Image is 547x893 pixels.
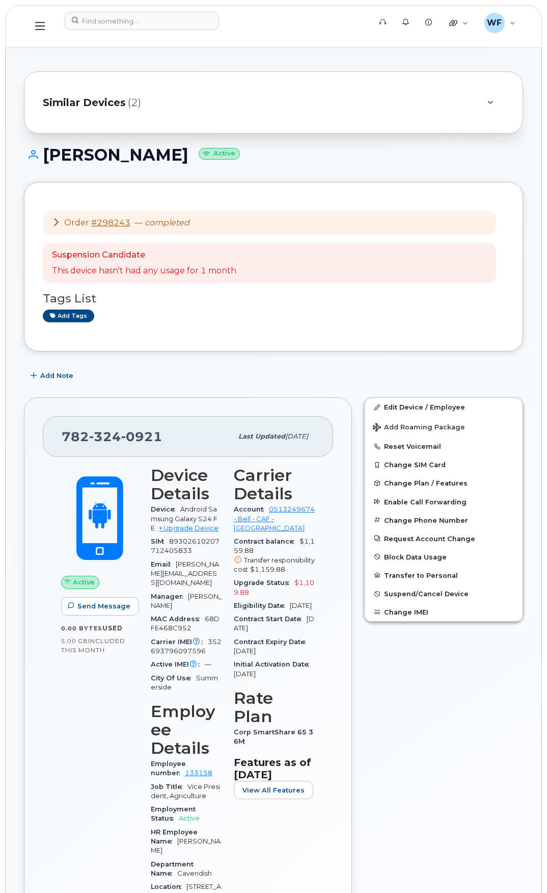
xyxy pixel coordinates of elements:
span: 0.00 Bytes [61,625,102,632]
a: 0513249674 - Bell - CAF - [GEOGRAPHIC_DATA] [234,505,315,532]
button: Add Note [24,367,82,385]
span: Email [151,560,176,568]
button: View All Features [234,781,313,799]
span: City Of Use [151,674,196,682]
span: [PERSON_NAME] [151,593,222,609]
span: 5.00 GB [61,637,88,645]
span: (2) [128,95,141,110]
span: Location [151,883,186,890]
p: This device hasn't had any usage for 1 month [52,265,236,277]
span: Carrier IMEI [151,638,208,646]
span: Active [179,814,200,822]
span: Department Name [151,860,194,877]
span: Add Roaming Package [373,423,465,433]
span: Change Plan / Features [384,479,468,487]
button: Block Data Usage [365,548,523,566]
a: Edit Device / Employee [365,398,523,416]
h3: Device Details [151,466,222,503]
span: [DATE] [234,647,256,655]
span: Summerside [151,674,218,691]
button: Suspend/Cancel Device [365,584,523,603]
button: Change Phone Number [365,511,523,529]
span: Android Samsung Galaxy S24 FE [151,505,217,532]
span: Suspend/Cancel Device [384,590,469,598]
span: View All Features [242,785,305,795]
span: Contract Expiry Date [234,638,311,646]
span: Job Title [151,783,187,790]
span: Last updated [238,432,285,440]
span: $1,159.88 [250,566,285,573]
span: included this month [61,637,125,654]
span: MAC Address [151,615,205,623]
span: Send Message [77,601,130,611]
span: Account [234,505,269,513]
h3: Features as of [DATE] [234,756,315,781]
button: Enable Call Forwarding [365,493,523,511]
span: — [134,218,189,227]
h3: Carrier Details [234,466,315,503]
span: SIM [151,538,169,545]
span: Order [64,218,89,227]
h3: Rate Plan [234,689,315,726]
span: used [102,624,123,632]
button: Change Plan / Features [365,474,523,492]
span: $1,159.88 [234,538,315,574]
span: 89302610207712405833 [151,538,220,554]
span: $1,109.88 [234,579,314,596]
a: #298243 [91,218,130,227]
small: Active [199,148,240,160]
span: [DATE] [285,432,308,440]
span: Contract balance [234,538,299,545]
span: Corp SmartShare 65 36M [234,728,313,745]
span: Transfer responsibility cost [234,556,315,573]
button: Change IMEI [365,603,523,621]
h1: [PERSON_NAME] [24,146,523,164]
span: 324 [89,429,121,444]
span: Similar Devices [43,95,126,110]
span: — [205,660,211,668]
span: 352693796097596 [151,638,222,655]
h3: Tags List [43,292,504,305]
span: Add Note [40,371,73,380]
span: 782 [62,429,162,444]
span: Active IMEI [151,660,205,668]
span: HR Employee Name [151,828,198,845]
h3: Employee Details [151,702,222,757]
span: Enable Call Forwarding [384,498,467,505]
span: [PERSON_NAME] [151,837,221,854]
p: Suspension Candidate [52,249,236,261]
button: Transfer to Personal [365,566,523,584]
button: Add Roaming Package [365,416,523,437]
button: Request Account Change [365,529,523,548]
span: Vice President, Agriculture [151,783,220,800]
span: Cavendish [177,870,212,877]
span: [DATE] [234,670,256,678]
span: [DATE] [290,602,312,609]
a: Add tags [43,310,94,322]
span: Eligibility Date [234,602,290,609]
span: Manager [151,593,188,600]
em: completed [145,218,189,227]
span: Contract Start Date [234,615,307,623]
button: Send Message [61,597,139,616]
button: Change SIM Card [365,455,523,474]
a: 133158 [185,769,212,777]
span: [PERSON_NAME][EMAIL_ADDRESS][DOMAIN_NAME] [151,560,219,587]
span: Upgrade Status [234,579,294,586]
a: + Upgrade Device [159,524,218,532]
span: Active [73,577,95,587]
span: Employment Status [151,805,196,822]
span: Employee number [151,760,186,777]
button: Reset Voicemail [365,437,523,455]
span: Device [151,505,180,513]
span: 0921 [121,429,162,444]
span: Initial Activation Date [234,660,314,668]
